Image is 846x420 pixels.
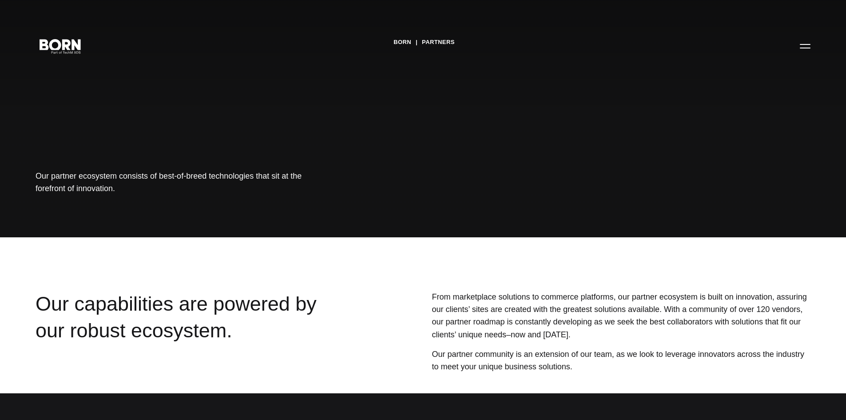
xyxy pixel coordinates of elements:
[36,291,348,376] div: Our capabilities are powered by our robust ecosystem.
[432,291,810,341] p: From marketplace solutions to commerce platforms, our partner ecosystem is built on innovation, a...
[393,36,411,49] a: BORN
[422,36,455,49] a: Partners
[432,348,810,373] p: Our partner community is an extension of our team, as we look to leverage innovators across the i...
[794,36,816,55] button: Open
[36,170,302,195] h1: Our partner ecosystem consists of best-of-breed technologies that sit at the forefront of innovat...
